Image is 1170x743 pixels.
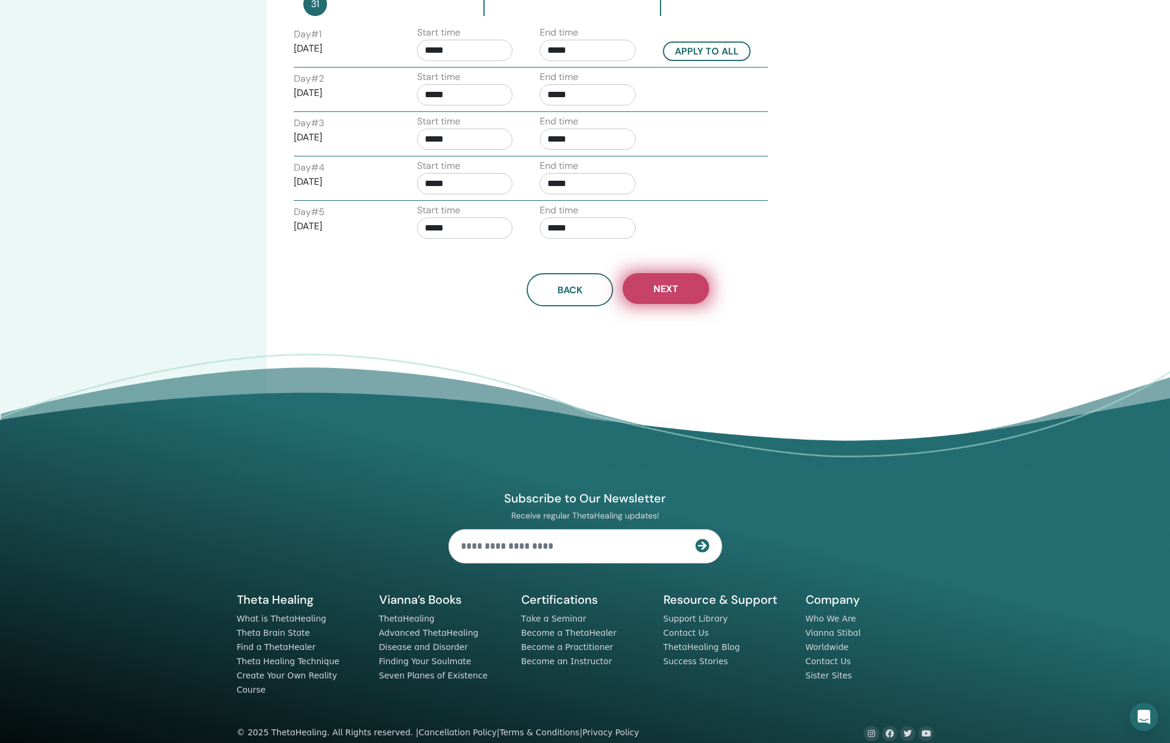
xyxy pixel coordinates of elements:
[663,592,791,607] h5: Resource & Support
[379,628,479,638] a: Advanced ThetaHealing
[663,656,728,666] a: Success Stories
[417,114,460,129] label: Start time
[379,642,468,652] a: Disease and Disorder
[806,614,856,623] a: Who We Are
[663,41,751,61] button: Apply to all
[499,728,579,737] a: Terms & Conditions
[521,628,617,638] a: Become a ThetaHealer
[237,726,639,740] div: © 2025 ThetaHealing. All Rights reserved. | | |
[294,72,324,86] label: Day # 2
[582,728,639,737] a: Privacy Policy
[294,219,390,233] p: [DATE]
[379,614,435,623] a: ThetaHealing
[806,592,934,607] h5: Company
[237,592,365,607] h5: Theta Healing
[540,70,578,84] label: End time
[557,284,582,296] span: Back
[663,642,740,652] a: ThetaHealing Blog
[417,159,460,173] label: Start time
[294,175,390,189] p: [DATE]
[653,283,678,295] span: Next
[540,159,578,173] label: End time
[540,25,578,40] label: End time
[237,642,316,652] a: Find a ThetaHealer
[448,491,722,506] h4: Subscribe to Our Newsletter
[237,671,338,694] a: Create Your Own Reality Course
[294,86,390,100] p: [DATE]
[448,510,722,521] p: Receive regular ThetaHealing updates!
[237,614,326,623] a: What is ThetaHealing
[806,671,852,680] a: Sister Sites
[663,614,728,623] a: Support Library
[418,728,496,737] a: Cancellation Policy
[294,161,325,175] label: Day # 4
[521,614,586,623] a: Take a Seminar
[623,273,709,304] button: Next
[417,25,460,40] label: Start time
[521,656,612,666] a: Become an Instructor
[527,273,613,306] button: Back
[540,203,578,217] label: End time
[294,41,390,56] p: [DATE]
[237,656,339,666] a: Theta Healing Technique
[294,130,390,145] p: [DATE]
[294,205,325,219] label: Day # 5
[806,628,861,638] a: Vianna Stibal
[379,656,472,666] a: Finding Your Soulmate
[806,642,849,652] a: Worldwide
[663,628,709,638] a: Contact Us
[1130,703,1158,731] div: Open Intercom Messenger
[521,642,614,652] a: Become a Practitioner
[417,70,460,84] label: Start time
[237,628,310,638] a: Theta Brain State
[379,671,488,680] a: Seven Planes of Existence
[540,114,578,129] label: End time
[806,656,851,666] a: Contact Us
[294,27,322,41] label: Day # 1
[294,116,324,130] label: Day # 3
[521,592,649,607] h5: Certifications
[379,592,507,607] h5: Vianna’s Books
[417,203,460,217] label: Start time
